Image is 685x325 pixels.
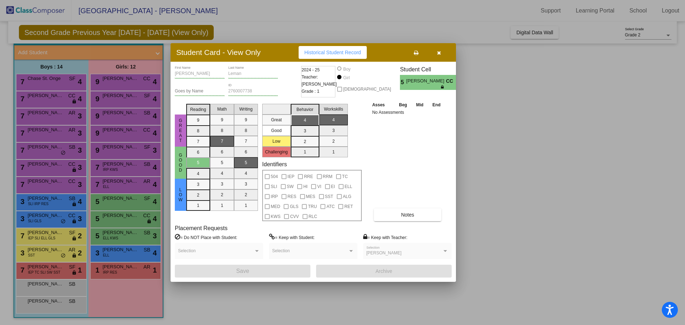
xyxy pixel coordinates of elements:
span: CVV [290,212,299,221]
label: = Keep with Teacher: [363,234,407,241]
span: RET [344,202,353,211]
span: Save [236,268,249,274]
h3: Student Cell [400,66,462,73]
span: [PERSON_NAME] [406,77,446,85]
label: Identifiers [262,161,287,168]
span: Teacher: [PERSON_NAME] [301,73,337,88]
span: VI [317,182,321,191]
span: SST [325,192,333,201]
button: Notes [374,208,441,221]
span: MES [306,192,315,201]
span: EI [331,182,335,191]
div: Girl [343,75,350,81]
th: Beg [394,101,411,109]
input: goes by name [175,89,225,94]
span: SLI [271,182,277,191]
span: IEP [288,172,294,181]
span: RES [288,192,296,201]
button: Save [175,265,310,278]
input: Enter ID [228,89,278,94]
span: Good [177,153,184,173]
button: Historical Student Record [299,46,367,59]
span: SW [287,182,294,191]
span: 4 [456,78,462,87]
span: RRM [323,172,333,181]
span: IRP [271,192,278,201]
span: CC [446,77,456,85]
span: 5 [400,78,406,87]
label: = Keep with Student: [269,234,315,241]
label: = Do NOT Place with Student: [175,234,237,241]
td: No Assessments [370,109,445,116]
span: [DEMOGRAPHIC_DATA] [343,85,391,93]
span: RLC [309,212,317,221]
span: HI [303,182,308,191]
span: MED [271,202,280,211]
span: Low [177,187,184,202]
span: ALG [343,192,351,201]
span: ATC [326,202,335,211]
span: Historical Student Record [304,50,361,55]
span: 504 [271,172,278,181]
span: TRU [308,202,317,211]
th: Mid [412,101,428,109]
span: KWS [271,212,280,221]
label: Placement Requests [175,225,228,232]
span: ELL [345,182,352,191]
th: End [428,101,445,109]
div: Boy [343,66,351,72]
span: Great [177,118,184,143]
span: TC [342,172,348,181]
span: [PERSON_NAME] [366,250,402,255]
span: 2024 - 25 [301,66,320,73]
th: Asses [370,101,394,109]
span: Grade : 1 [301,88,319,95]
span: Notes [401,212,414,218]
button: Archive [316,265,452,278]
span: RRE [304,172,313,181]
span: GLS [290,202,298,211]
h3: Student Card - View Only [176,48,261,57]
span: Archive [376,268,392,274]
